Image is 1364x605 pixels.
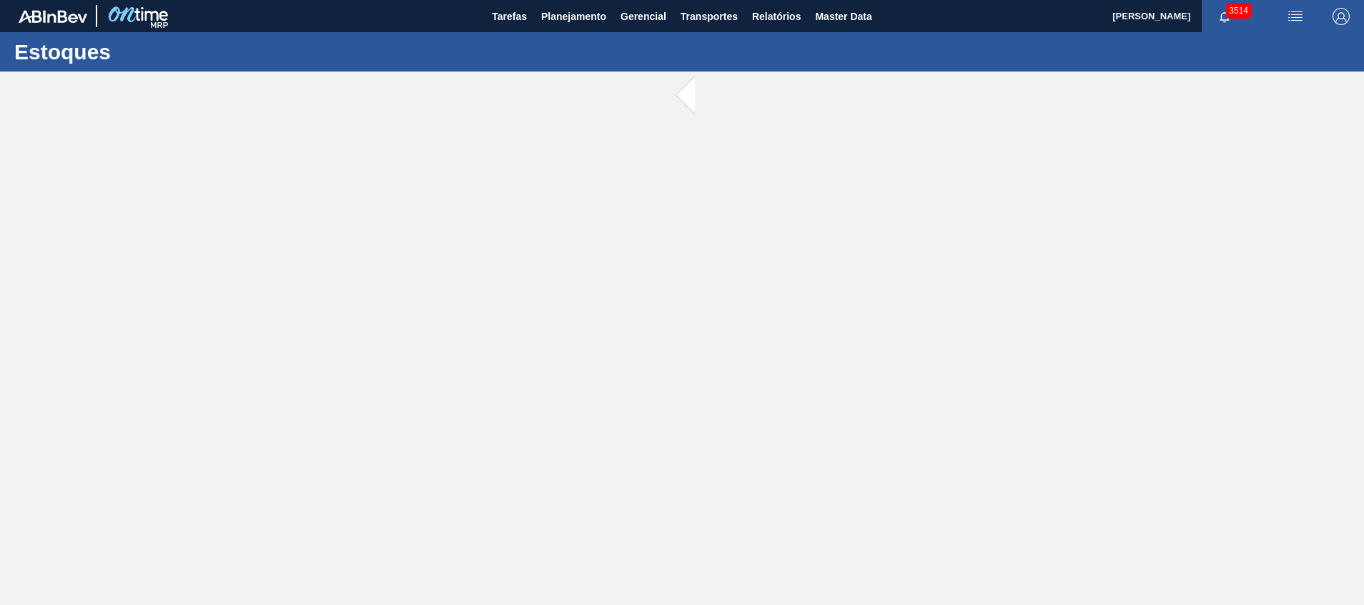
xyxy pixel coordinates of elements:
[752,8,801,25] span: Relatórios
[19,10,87,23] img: TNhmsLtSVTkK8tSr43FrP2fwEKptu5GPRR3wAAAABJRU5ErkJggg==
[14,44,268,60] h1: Estoques
[541,8,606,25] span: Planejamento
[815,8,871,25] span: Master Data
[1333,8,1350,25] img: Logout
[492,8,527,25] span: Tarefas
[1226,3,1251,19] span: 3514
[681,8,738,25] span: Transportes
[1287,8,1304,25] img: userActions
[621,8,666,25] span: Gerencial
[1202,6,1247,26] button: Notificações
